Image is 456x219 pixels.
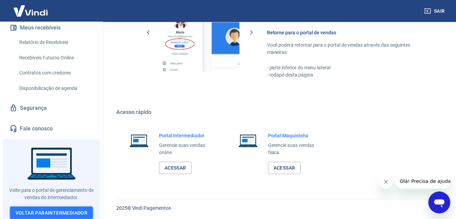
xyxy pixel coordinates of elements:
a: Acessar [268,162,301,174]
p: Gerencie suas vendas física. [268,142,322,156]
a: Acessar [159,162,192,174]
button: Sair [423,5,448,18]
h6: Portal Maquininha [268,132,322,139]
iframe: Mensagem da empresa [396,174,450,189]
a: Disponibilização de agenda [17,81,95,95]
img: Vindi [8,0,53,21]
a: Vindi Pagamentos [132,205,171,211]
p: - rodapé desta página [267,71,423,79]
h6: Portal Intermediador [159,132,213,139]
button: Meus recebíveis [8,20,95,35]
p: 2025 © [116,205,439,212]
p: Você poderá retornar para o portal de vendas através das seguintes maneiras: [267,42,423,56]
iframe: Fechar mensagem [379,175,393,189]
iframe: Botão para abrir a janela de mensagens [428,192,450,214]
a: Contratos com credores [17,66,95,80]
p: Gerencie suas vendas online. [159,142,213,156]
a: Segurança [8,101,95,116]
h5: Acesso rápido [116,109,439,116]
span: Olá! Precisa de ajuda? [4,5,58,10]
a: Recebíveis Futuros Online [17,51,95,65]
a: Fale conosco [8,121,95,136]
img: Imagem de um notebook aberto [125,132,153,149]
a: Relatório de Recebíveis [17,35,95,49]
h6: Retorne para o portal de vendas [267,29,423,36]
p: - parte inferior do menu lateral [267,64,423,71]
img: Imagem de um notebook aberto [234,132,263,149]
